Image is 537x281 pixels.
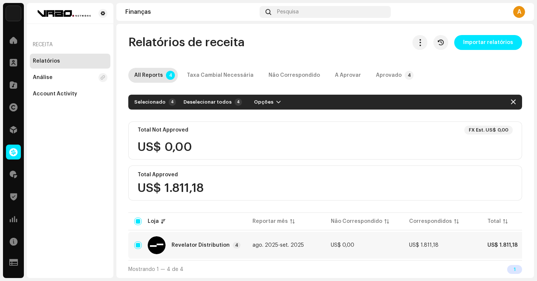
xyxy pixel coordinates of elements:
[487,243,518,248] span: US$ 1.811,18
[87,44,120,49] div: Palavras-chave
[172,243,230,248] div: Revelator Distribution
[30,70,110,85] re-m-nav-item: Análise
[463,35,513,50] span: Importar relatórios
[409,218,452,225] div: Correspondidos
[179,96,245,108] button: Deselecionar todos4
[233,242,241,249] p-badge: 4
[454,35,522,50] button: Importar relatórios
[277,9,299,15] span: Pesquisa
[12,12,18,18] img: logo_orange.svg
[33,75,53,80] div: Análise
[134,68,163,83] div: All Reports
[487,218,501,225] div: Total
[169,98,176,106] div: 4
[507,265,522,274] div: 1
[31,43,37,49] img: tab_domain_overview_orange.svg
[79,43,85,49] img: tab_keywords_by_traffic_grey.svg
[268,68,320,83] div: Não Correspondido
[125,9,257,15] div: Finanças
[183,95,232,110] span: Deselecionar todos
[33,58,60,64] div: Relatórios
[134,99,166,105] div: Selecionado
[248,96,287,108] button: Opções
[409,243,439,248] span: US$ 1.811,18
[254,95,273,110] span: Opções
[30,54,110,69] re-m-nav-item: Relatórios
[166,71,175,80] p-badge: 4
[33,91,77,97] div: Account Activity
[19,19,107,25] div: [PERSON_NAME]: [DOMAIN_NAME]
[252,243,304,248] span: -
[128,35,245,50] span: Relatórios de receita
[335,68,361,83] div: A Aprovar
[235,98,242,106] p-badge: 4
[12,19,18,25] img: website_grey.svg
[187,68,254,83] div: Taxa Cambial Necessária
[6,6,21,21] img: 66bce8da-2cef-42a1-a8c4-ff775820a5f9
[30,36,110,54] re-a-nav-header: Receita
[376,68,402,83] div: Aprovado
[148,218,159,225] div: Loja
[405,71,414,80] p-badge: 4
[331,218,382,225] div: Não Correspondido
[513,6,525,18] div: A
[30,86,110,101] re-m-nav-item: Account Activity
[33,9,95,18] img: be6cad3a-c72d-4e6b-a955-094ce51e5712
[280,243,304,248] span: set. 2025
[138,172,178,178] div: Total Approved
[21,12,37,18] div: v 4.0.25
[469,127,508,133] div: FX Est. US$ 0,00
[252,243,278,248] span: ago. 2025
[128,267,183,272] span: Mostrando 1 — 4 de 4
[39,44,57,49] div: Domínio
[252,218,288,225] div: Reportar mês
[331,243,354,248] span: US$ 0,00
[138,127,188,133] div: Total Not Approved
